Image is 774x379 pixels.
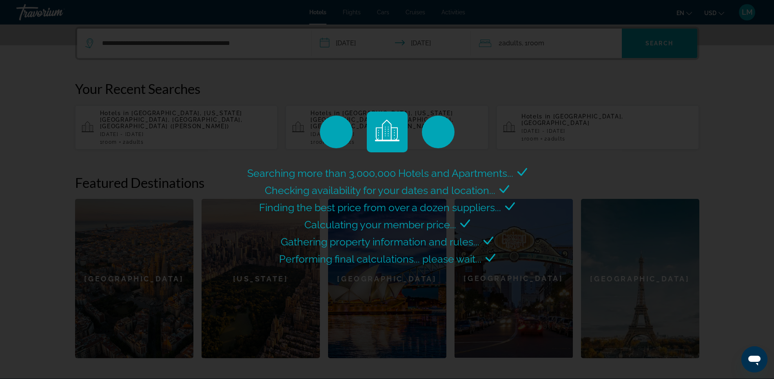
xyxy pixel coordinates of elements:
[281,236,479,248] span: Gathering property information and rules...
[259,201,501,214] span: Finding the best price from over a dozen suppliers...
[741,346,767,372] iframe: Button to launch messaging window
[304,218,456,231] span: Calculating your member price...
[279,253,481,265] span: Performing final calculations... please wait...
[265,184,495,196] span: Checking availability for your dates and location...
[247,167,513,179] span: Searching more than 3,000,000 Hotels and Apartments...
